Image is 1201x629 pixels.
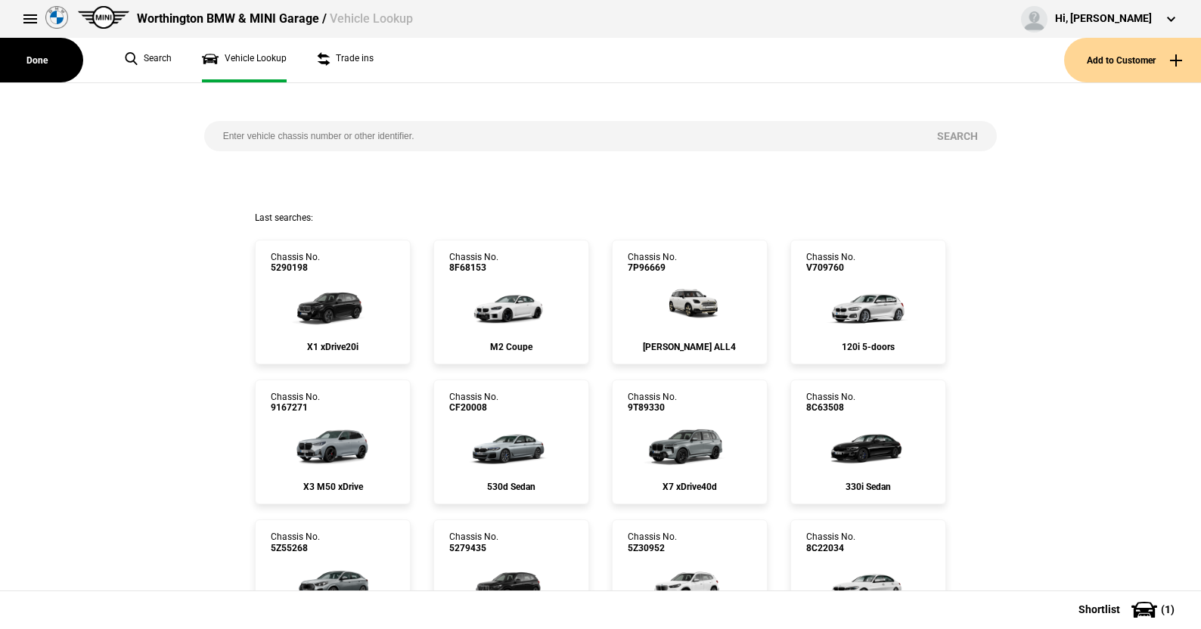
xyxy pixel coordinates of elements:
span: Vehicle Lookup [330,11,413,26]
div: 330i Sedan [806,482,930,492]
div: Chassis No. [271,531,320,553]
a: Vehicle Lookup [202,38,287,82]
span: 8C22034 [806,543,855,553]
div: Worthington BMW & MINI Garage / [137,11,413,27]
img: mini.png [78,6,129,29]
span: V709760 [806,262,855,273]
div: X3 M50 xDrive [271,482,395,492]
img: cosySec [639,414,740,474]
input: Enter vehicle chassis number or other identifier. [204,121,919,151]
span: 7P96669 [628,262,677,273]
img: bmw.png [45,6,68,29]
div: Chassis No. [449,252,498,274]
span: Shortlist [1078,604,1120,615]
div: Chassis No. [806,392,855,414]
span: 8C63508 [806,402,855,413]
img: cosySec [650,274,731,334]
img: cosySec [282,274,383,334]
span: 9167271 [271,402,320,413]
div: M2 Coupe [449,342,573,352]
div: Chassis No. [628,392,677,414]
button: Search [918,121,997,151]
div: Chassis No. [628,531,677,553]
span: Last searches: [255,212,313,223]
a: Search [125,38,172,82]
img: cosySec [461,553,561,614]
span: 5279435 [449,543,498,553]
div: X7 xDrive40d [628,482,752,492]
img: cosySec [818,414,918,474]
div: 530d Sedan [449,482,573,492]
button: Shortlist(1) [1056,590,1201,628]
div: Chassis No. [449,531,498,553]
div: Chassis No. [628,252,677,274]
span: 5290198 [271,262,320,273]
img: cosySec [461,274,561,334]
button: Add to Customer [1064,38,1201,82]
span: 9T89330 [628,402,677,413]
div: [PERSON_NAME] ALL4 [628,342,752,352]
div: Hi, [PERSON_NAME] [1055,11,1152,26]
span: 5Z30952 [628,543,677,553]
div: 120i 5-doors [806,342,930,352]
div: Chassis No. [271,392,320,414]
img: cosySec [818,274,918,334]
img: cosySec [282,414,383,474]
img: cosySec [282,553,383,614]
div: Chassis No. [449,392,498,414]
img: cosySec [461,414,561,474]
div: X1 xDrive20i [271,342,395,352]
div: Chassis No. [806,531,855,553]
div: Chassis No. [271,252,320,274]
span: ( 1 ) [1161,604,1175,615]
div: Chassis No. [806,252,855,274]
a: Trade ins [317,38,374,82]
span: CF20008 [449,402,498,413]
img: cosySec [639,553,740,614]
span: 8F68153 [449,262,498,273]
span: 5Z55268 [271,543,320,553]
img: cosySec [818,553,918,614]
